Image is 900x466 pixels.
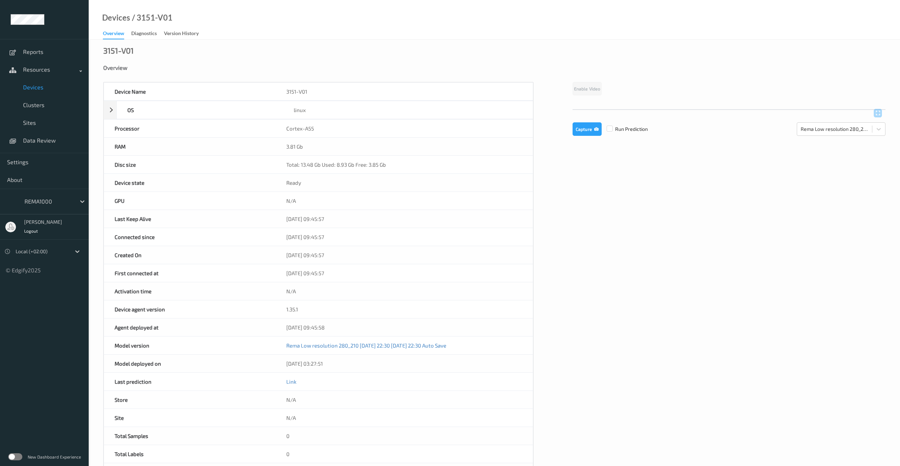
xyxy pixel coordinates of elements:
div: Store [104,391,276,409]
div: Total Labels [104,445,276,463]
a: Version History [164,29,206,39]
div: OSlinux [104,101,533,119]
div: Ready [276,174,533,192]
div: Total: 13.48 Gb Used: 8.93 Gb Free: 3.85 Gb [276,156,533,173]
div: [DATE] 09:45:57 [276,210,533,228]
div: Processor [104,120,276,137]
a: Devices [102,14,130,21]
div: Device agent version [104,300,276,318]
div: [DATE] 09:45:57 [276,264,533,282]
div: Total Samples [104,427,276,445]
div: Site [104,409,276,427]
a: Rema Low resolution 280_210 [DATE] 22:30 [DATE] 22:30 Auto Save [286,342,446,349]
div: linux [283,101,533,119]
a: Overview [103,29,131,39]
div: Activation time [104,282,276,300]
div: 3.81 Gb [276,138,533,155]
div: Last Keep Alive [104,210,276,228]
div: N/A [276,282,533,300]
div: 0 [276,427,533,445]
div: Diagnostics [131,30,157,39]
div: Disc size [104,156,276,173]
div: 3151-V01 [276,83,533,100]
div: Connected since [104,228,276,246]
div: RAM [104,138,276,155]
div: 1.35.1 [276,300,533,318]
div: Last prediction [104,373,276,390]
div: N/A [276,409,533,427]
div: Agent deployed at [104,318,276,336]
div: [DATE] 09:45:57 [276,228,533,246]
div: Device Name [104,83,276,100]
div: 3151-V01 [103,47,134,54]
div: Model version [104,337,276,354]
div: [DATE] 03:27:51 [276,355,533,372]
div: [DATE] 09:45:57 [276,246,533,264]
a: Diagnostics [131,29,164,39]
div: Overview [103,30,124,39]
button: Capture [573,122,602,136]
div: OS [117,101,283,119]
div: Created On [104,246,276,264]
a: Link [286,378,297,385]
div: / 3151-V01 [130,14,172,21]
div: N/A [276,192,533,210]
div: Cortex-A55 [276,120,533,137]
button: Enable Video [573,82,602,95]
div: Version History [164,30,199,39]
div: Model deployed on [104,355,276,372]
div: Device state [104,174,276,192]
div: GPU [104,192,276,210]
div: N/A [276,391,533,409]
div: [DATE] 09:45:58 [276,318,533,336]
div: First connected at [104,264,276,282]
span: Run Prediction [602,126,648,133]
div: 0 [276,445,533,463]
div: Overview [103,64,885,71]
